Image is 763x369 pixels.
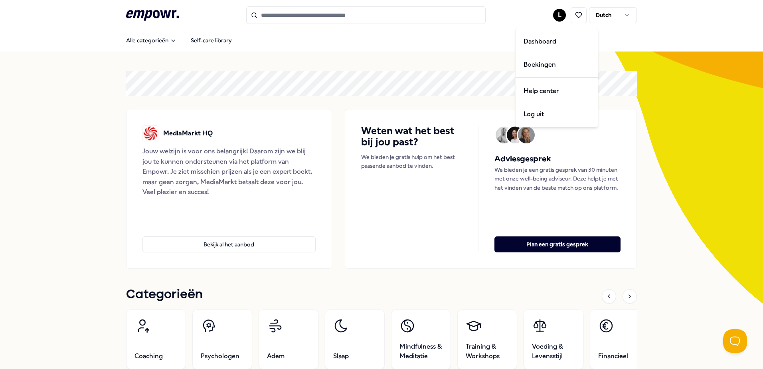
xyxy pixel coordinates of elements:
[517,53,596,76] a: Boekingen
[517,30,596,53] a: Dashboard
[517,103,596,126] div: Log uit
[515,28,598,127] div: L
[517,79,596,103] a: Help center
